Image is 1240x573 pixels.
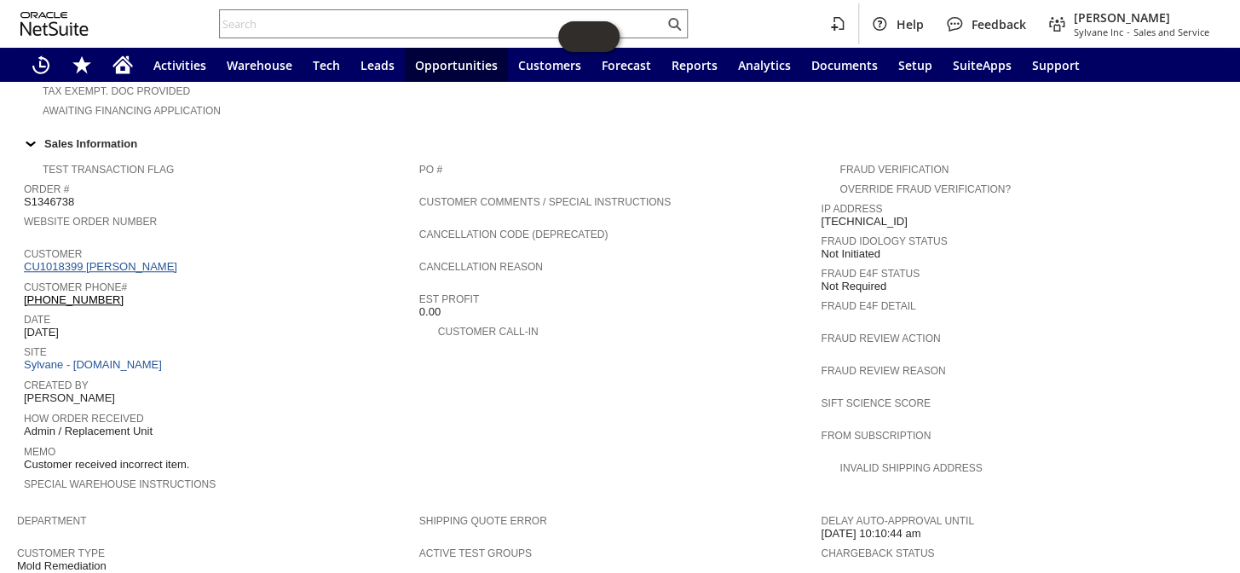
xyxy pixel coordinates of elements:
[31,55,51,75] svg: Recent Records
[24,358,166,371] a: Sylvane - [DOMAIN_NAME]
[821,333,940,344] a: Fraud Review Action
[72,55,92,75] svg: Shortcuts
[821,280,886,293] span: Not Required
[821,527,920,541] span: [DATE] 10:10:44 am
[24,293,124,306] a: [PHONE_NUMBER]
[419,547,532,559] a: Active Test Groups
[24,183,69,195] a: Order #
[728,48,801,82] a: Analytics
[839,164,949,176] a: Fraud Verification
[821,247,880,261] span: Not Initiated
[43,164,174,176] a: Test Transaction Flag
[350,48,405,82] a: Leads
[1133,26,1209,38] span: Sales and Service
[419,305,441,319] span: 0.00
[405,48,508,82] a: Opportunities
[821,397,930,409] a: Sift Science Score
[20,48,61,82] a: Recent Records
[839,183,1010,195] a: Override Fraud Verification?
[220,14,664,34] input: Search
[602,57,651,73] span: Forecast
[898,57,932,73] span: Setup
[1032,57,1080,73] span: Support
[558,21,620,52] iframe: Click here to launch Oracle Guided Learning Help Panel
[1074,26,1123,38] span: Sylvane Inc
[303,48,350,82] a: Tech
[20,12,89,36] svg: logo
[821,430,931,442] a: From Subscription
[43,85,190,97] a: Tax Exempt. Doc Provided
[508,48,591,82] a: Customers
[153,57,206,73] span: Activities
[839,462,982,474] a: Invalid Shipping Address
[518,57,581,73] span: Customers
[738,57,791,73] span: Analytics
[24,478,216,490] a: Special Warehouse Instructions
[811,57,878,73] span: Documents
[664,14,684,34] svg: Search
[419,196,671,208] a: Customer Comments / Special Instructions
[227,57,292,73] span: Warehouse
[821,300,915,312] a: Fraud E4F Detail
[24,216,157,228] a: Website Order Number
[17,515,87,527] a: Department
[143,48,216,82] a: Activities
[24,326,59,339] span: [DATE]
[801,48,888,82] a: Documents
[821,547,934,559] a: Chargeback Status
[438,326,539,338] a: Customer Call-in
[313,57,340,73] span: Tech
[591,48,661,82] a: Forecast
[24,281,127,293] a: Customer Phone#
[415,57,498,73] span: Opportunities
[24,425,153,438] span: Admin / Replacement Unit
[24,391,115,405] span: [PERSON_NAME]
[821,235,947,247] a: Fraud Idology Status
[419,261,543,273] a: Cancellation Reason
[112,55,133,75] svg: Home
[821,365,945,377] a: Fraud Review Reason
[17,547,105,559] a: Customer Type
[17,132,1223,154] td: Sales Information
[360,57,395,73] span: Leads
[661,48,728,82] a: Reports
[589,21,620,52] span: Oracle Guided Learning Widget. To move around, please hold and drag
[24,248,82,260] a: Customer
[419,293,479,305] a: Est Profit
[43,105,221,117] a: Awaiting Financing Application
[24,346,47,358] a: Site
[943,48,1022,82] a: SuiteApps
[17,132,1216,154] div: Sales Information
[821,203,882,215] a: IP Address
[897,16,924,32] span: Help
[972,16,1026,32] span: Feedback
[1022,48,1090,82] a: Support
[953,57,1012,73] span: SuiteApps
[1074,9,1209,26] span: [PERSON_NAME]
[24,446,55,458] a: Memo
[24,314,50,326] a: Date
[102,48,143,82] a: Home
[888,48,943,82] a: Setup
[24,458,189,472] span: Customer received incorrect item.
[821,515,973,527] a: Delay Auto-Approval Until
[672,57,718,73] span: Reports
[17,559,107,573] span: Mold Remediation
[61,48,102,82] div: Shortcuts
[419,164,442,176] a: PO #
[24,195,74,209] span: S1346738
[821,268,920,280] a: Fraud E4F Status
[419,515,547,527] a: Shipping Quote Error
[821,215,907,229] span: [TECHNICAL_ID]
[419,229,608,240] a: Cancellation Code (deprecated)
[24,260,182,273] a: CU1018399 [PERSON_NAME]
[24,379,89,391] a: Created By
[1127,26,1130,38] span: -
[24,413,144,425] a: How Order Received
[216,48,303,82] a: Warehouse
